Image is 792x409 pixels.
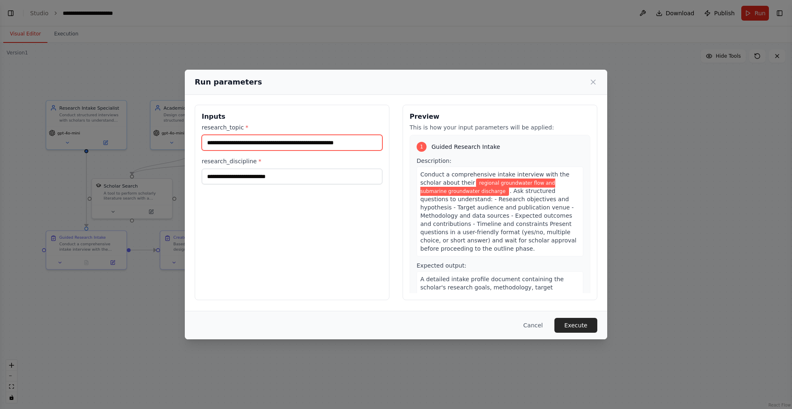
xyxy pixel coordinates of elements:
div: 1 [417,142,427,152]
span: Guided Research Intake [431,143,500,151]
span: . Ask structured questions to understand: - Research objectives and hypothesis - Target audience ... [420,188,577,252]
h3: Inputs [202,112,382,122]
h3: Preview [410,112,590,122]
label: research_discipline [202,157,382,165]
button: Cancel [517,318,549,333]
label: research_topic [202,123,382,132]
span: Conduct a comprehensive intake interview with the scholar about their [420,171,569,186]
span: Expected output: [417,262,467,269]
button: Execute [554,318,597,333]
h2: Run parameters [195,76,262,88]
span: A detailed intake profile document containing the scholar's research goals, methodology, target a... [420,276,568,307]
p: This is how your input parameters will be applied: [410,123,590,132]
span: Description: [417,157,451,164]
span: Variable: research_topic [420,179,555,196]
